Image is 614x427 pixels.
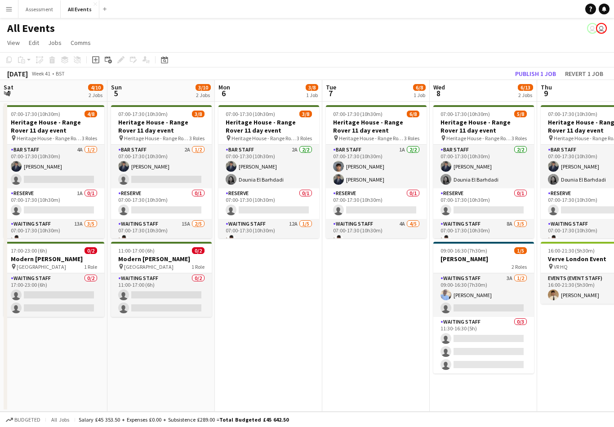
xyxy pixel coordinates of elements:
[4,219,104,302] app-card-role: Waiting Staff13A3/507:00-17:30 (10h30m)[PERSON_NAME]
[196,84,211,91] span: 3/10
[440,111,490,117] span: 07:00-17:30 (10h30m)
[407,111,419,117] span: 6/8
[433,118,534,134] h3: Heritage House - Range Rover 11 day event
[85,247,97,254] span: 0/2
[433,255,534,263] h3: [PERSON_NAME]
[17,263,66,270] span: [GEOGRAPHIC_DATA]
[111,219,212,302] app-card-role: Waiting Staff15A2/507:00-17:30 (10h30m)[PERSON_NAME]
[433,188,534,219] app-card-role: Reserve0/107:00-17:30 (10h30m)
[587,23,598,34] app-user-avatar: Nathan Wong
[446,135,512,142] span: Heritage House - Range Rover 11 day event
[433,219,534,302] app-card-role: Waiting Staff8A3/507:00-17:30 (10h30m)[PERSON_NAME]
[44,37,65,49] a: Jobs
[326,105,427,238] app-job-card: 07:00-17:30 (10h30m)6/8Heritage House - Range Rover 11 day event Heritage House - Range Rover 11 ...
[124,135,189,142] span: Heritage House - Range Rover 11 day event
[4,273,104,317] app-card-role: Waiting Staff0/217:00-23:00 (6h)
[88,84,103,91] span: 4/10
[326,219,427,302] app-card-role: Waiting Staff4A4/507:00-17:30 (10h30m)[PERSON_NAME]
[4,105,104,238] div: 07:00-17:30 (10h30m)4/8Heritage House - Range Rover 11 day event Heritage House - Range Rover 11 ...
[4,415,42,425] button: Budgeted
[512,263,527,270] span: 2 Roles
[111,273,212,317] app-card-role: Waiting Staff0/211:00-17:00 (6h)
[7,39,20,47] span: View
[514,247,527,254] span: 1/5
[4,37,23,49] a: View
[4,188,104,219] app-card-role: Reserve1A0/107:00-17:30 (10h30m)
[561,68,607,80] button: Revert 1 job
[111,83,122,91] span: Sun
[111,188,212,219] app-card-role: Reserve0/107:00-17:30 (10h30m)
[333,111,383,117] span: 07:00-17:30 (10h30m)
[7,22,55,35] h1: All Events
[554,263,568,270] span: VR HQ
[191,263,205,270] span: 1 Role
[196,92,210,98] div: 2 Jobs
[218,83,230,91] span: Mon
[326,145,427,188] app-card-role: Bar Staff1A2/207:00-17:30 (10h30m)[PERSON_NAME][PERSON_NAME]
[49,416,71,423] span: All jobs
[548,247,595,254] span: 16:00-21:30 (5h30m)
[231,135,297,142] span: Heritage House - Range Rover 11 day event
[4,242,104,317] div: 17:00-23:00 (6h)0/2Modern [PERSON_NAME] [GEOGRAPHIC_DATA]1 RoleWaiting Staff0/217:00-23:00 (6h)
[111,118,212,134] h3: Heritage House - Range Rover 11 day event
[218,219,319,302] app-card-role: Waiting Staff12A1/507:00-17:30 (10h30m)[PERSON_NAME]
[548,111,597,117] span: 07:00-17:30 (10h30m)
[111,242,212,317] app-job-card: 11:00-17:00 (6h)0/2Modern [PERSON_NAME] [GEOGRAPHIC_DATA]1 RoleWaiting Staff0/211:00-17:00 (6h)
[56,70,65,77] div: BST
[4,83,13,91] span: Sat
[124,263,174,270] span: [GEOGRAPHIC_DATA]
[433,145,534,188] app-card-role: Bar Staff2/207:00-17:30 (10h30m)[PERSON_NAME]Dounia El Barhdadi
[226,111,275,117] span: 07:00-17:30 (10h30m)
[512,68,560,80] button: Publish 1 job
[326,188,427,219] app-card-role: Reserve0/107:00-17:30 (10h30m)
[25,37,43,49] a: Edit
[11,247,47,254] span: 17:00-23:00 (6h)
[30,70,52,77] span: Week 41
[219,416,289,423] span: Total Budgeted £45 642.50
[110,88,122,98] span: 5
[539,88,552,98] span: 9
[4,145,104,188] app-card-role: Bar Staff4A1/207:00-17:30 (10h30m)[PERSON_NAME]
[4,255,104,263] h3: Modern [PERSON_NAME]
[14,417,40,423] span: Budgeted
[512,135,527,142] span: 3 Roles
[111,255,212,263] h3: Modern [PERSON_NAME]
[82,135,97,142] span: 3 Roles
[192,111,205,117] span: 3/8
[118,111,168,117] span: 07:00-17:30 (10h30m)
[111,105,212,238] app-job-card: 07:00-17:30 (10h30m)3/8Heritage House - Range Rover 11 day event Heritage House - Range Rover 11 ...
[433,105,534,238] app-job-card: 07:00-17:30 (10h30m)5/8Heritage House - Range Rover 11 day event Heritage House - Range Rover 11 ...
[514,111,527,117] span: 5/8
[433,273,534,317] app-card-role: Waiting Staff3A1/209:00-16:30 (7h30m)[PERSON_NAME]
[4,118,104,134] h3: Heritage House - Range Rover 11 day event
[17,135,82,142] span: Heritage House - Range Rover 11 day event
[306,84,318,91] span: 3/8
[84,263,97,270] span: 1 Role
[118,247,155,254] span: 11:00-17:00 (6h)
[414,92,425,98] div: 1 Job
[325,88,336,98] span: 7
[111,145,212,188] app-card-role: Bar Staff2A1/207:00-17:30 (10h30m)[PERSON_NAME]
[440,247,487,254] span: 09:00-16:30 (7h30m)
[218,188,319,219] app-card-role: Reserve0/107:00-17:30 (10h30m)
[217,88,230,98] span: 6
[79,416,289,423] div: Salary £45 353.50 + Expenses £0.00 + Subsistence £289.00 =
[192,247,205,254] span: 0/2
[85,111,97,117] span: 4/8
[433,317,534,374] app-card-role: Waiting Staff0/311:30-16:30 (5h)
[297,135,312,142] span: 3 Roles
[67,37,94,49] a: Comms
[18,0,61,18] button: Assessment
[218,105,319,238] app-job-card: 07:00-17:30 (10h30m)3/8Heritage House - Range Rover 11 day event Heritage House - Range Rover 11 ...
[299,111,312,117] span: 3/8
[2,88,13,98] span: 4
[306,92,318,98] div: 1 Job
[48,39,62,47] span: Jobs
[218,118,319,134] h3: Heritage House - Range Rover 11 day event
[71,39,91,47] span: Comms
[61,0,99,18] button: All Events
